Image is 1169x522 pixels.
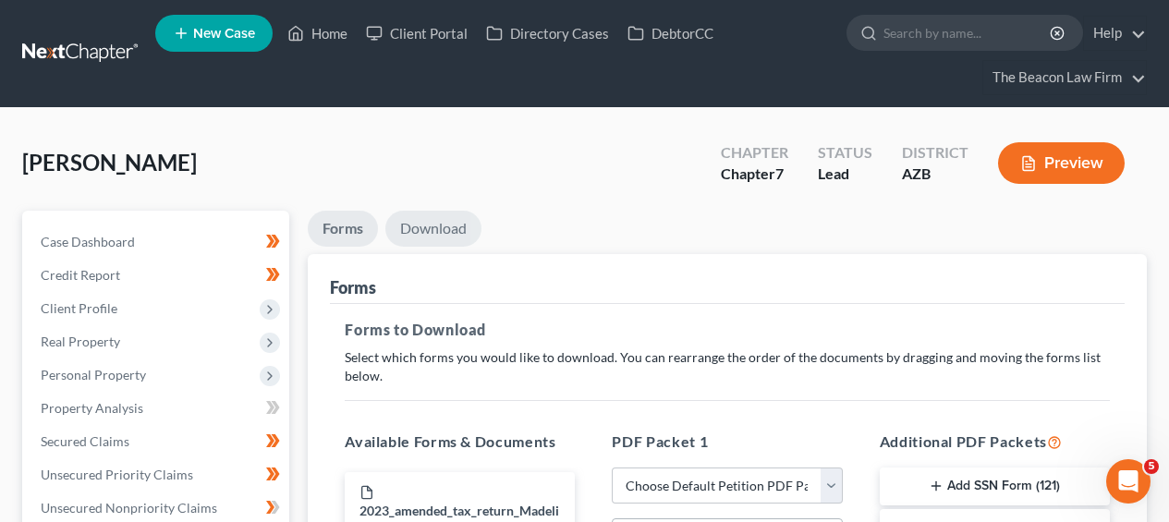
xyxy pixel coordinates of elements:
[612,431,842,453] h5: PDF Packet 1
[345,348,1110,385] p: Select which forms you would like to download. You can rearrange the order of the documents by dr...
[721,142,788,164] div: Chapter
[41,467,193,482] span: Unsecured Priority Claims
[883,16,1053,50] input: Search by name...
[618,17,723,50] a: DebtorCC
[22,149,197,176] span: [PERSON_NAME]
[345,431,575,453] h5: Available Forms & Documents
[41,400,143,416] span: Property Analysis
[345,319,1110,341] h5: Forms to Download
[1084,17,1146,50] a: Help
[477,17,618,50] a: Directory Cases
[998,142,1125,184] button: Preview
[41,234,135,249] span: Case Dashboard
[26,259,289,292] a: Credit Report
[330,276,376,298] div: Forms
[1144,459,1159,474] span: 5
[880,431,1110,453] h5: Additional PDF Packets
[41,367,146,382] span: Personal Property
[880,467,1110,506] button: Add SSN Form (121)
[193,27,255,41] span: New Case
[721,164,788,185] div: Chapter
[983,61,1146,94] a: The Beacon Law Firm
[775,164,784,182] span: 7
[902,142,968,164] div: District
[308,211,378,247] a: Forms
[818,164,872,185] div: Lead
[41,334,120,349] span: Real Property
[818,142,872,164] div: Status
[26,425,289,458] a: Secured Claims
[26,392,289,425] a: Property Analysis
[385,211,481,247] a: Download
[26,458,289,492] a: Unsecured Priority Claims
[902,164,968,185] div: AZB
[41,267,120,283] span: Credit Report
[26,225,289,259] a: Case Dashboard
[1106,459,1151,504] iframe: Intercom live chat
[41,433,129,449] span: Secured Claims
[357,17,477,50] a: Client Portal
[278,17,357,50] a: Home
[41,500,217,516] span: Unsecured Nonpriority Claims
[41,300,117,316] span: Client Profile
